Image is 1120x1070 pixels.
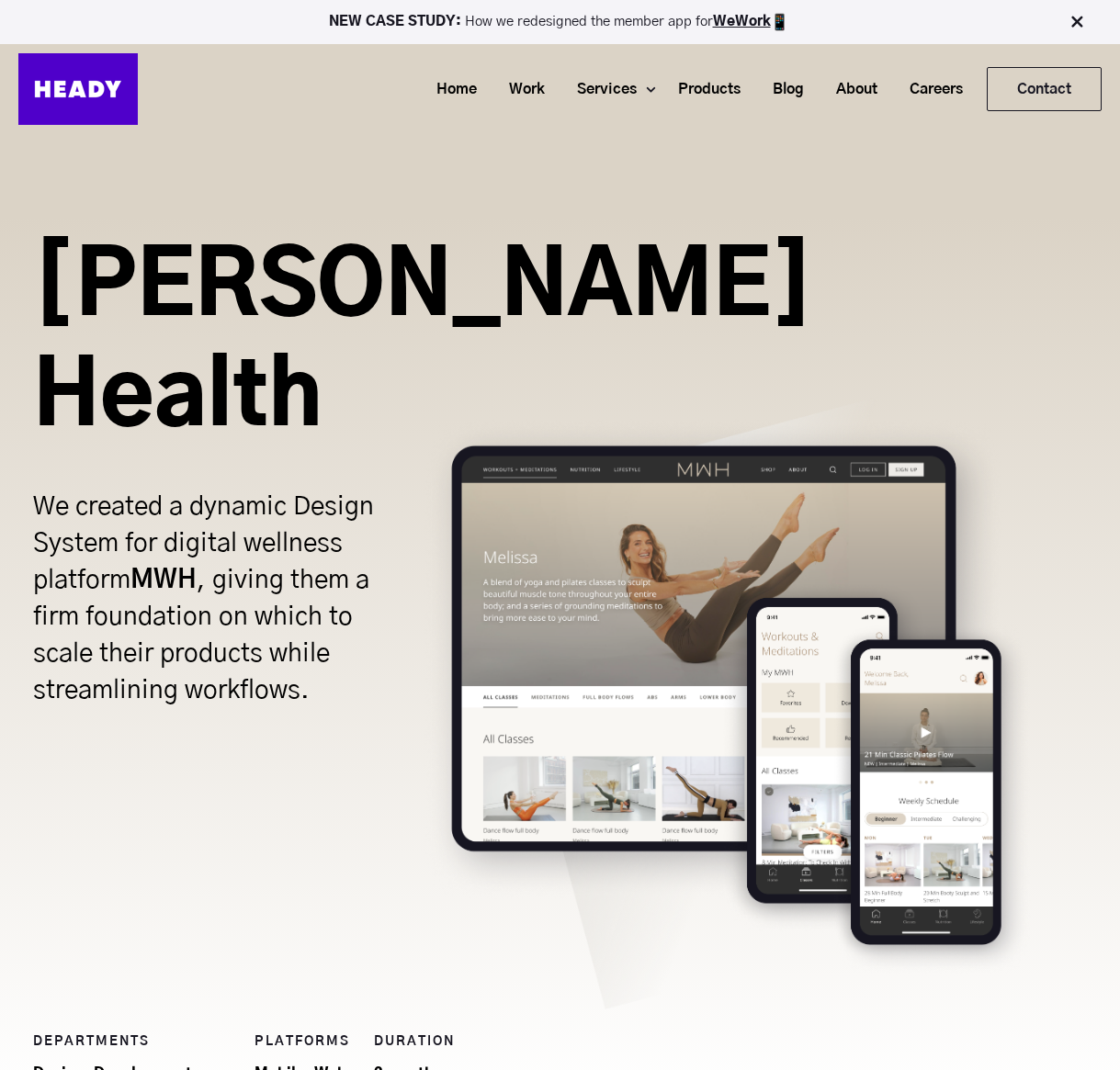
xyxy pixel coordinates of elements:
a: Home [413,73,486,107]
strong: MWH [130,568,197,593]
a: Careers [887,73,972,107]
a: About [813,73,887,107]
img: app emoji [771,13,789,31]
a: Contact [988,68,1101,110]
a: Work [486,73,554,107]
img: Heady_Logo_Web-01 (1) [18,53,138,125]
h5: DEPARTMENTS [33,1033,231,1050]
p: We created a dynamic Design System for digital wellness platform , giving them a firm foundation ... [33,489,402,709]
p: How we redesigned the member app for [8,13,1112,31]
img: Close Bar [1068,13,1086,31]
div: Navigation Menu [156,67,1102,111]
h5: PLATFORMS [255,1033,350,1050]
img: Product Design Cover Image (3) [424,371,1109,1009]
a: Products [655,73,750,107]
a: Services [554,73,646,107]
a: WeWork [713,15,771,28]
strong: NEW CASE STUDY: [329,15,465,28]
h5: DURATION [374,1033,614,1050]
a: Blog [750,73,813,107]
h1: [PERSON_NAME] Health [33,233,402,454]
